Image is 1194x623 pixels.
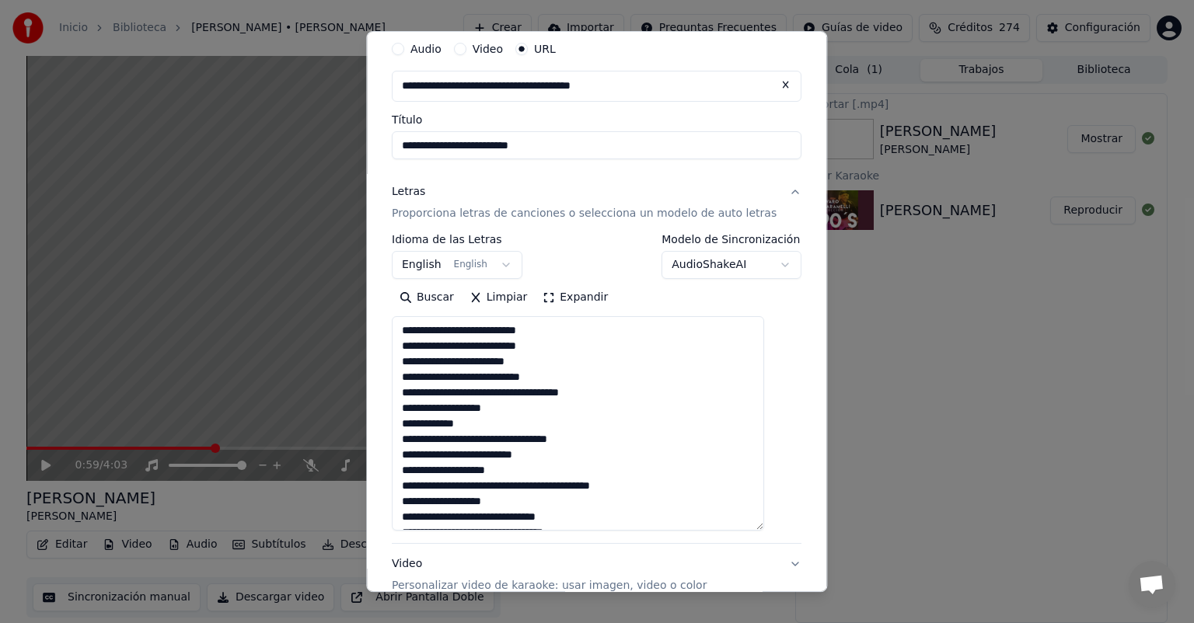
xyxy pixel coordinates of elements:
[392,578,707,593] p: Personalizar video de karaoke: usar imagen, video o color
[392,234,801,543] div: LetrasProporciona letras de canciones o selecciona un modelo de auto letras
[392,544,801,606] button: VideoPersonalizar video de karaoke: usar imagen, video o color
[473,44,503,54] label: Video
[392,184,425,200] div: Letras
[462,285,535,310] button: Limpiar
[410,44,442,54] label: Audio
[392,206,777,221] p: Proporciona letras de canciones o selecciona un modelo de auto letras
[392,556,707,593] div: Video
[392,114,801,125] label: Título
[392,172,801,234] button: LetrasProporciona letras de canciones o selecciona un modelo de auto letras
[534,44,556,54] label: URL
[392,234,522,245] label: Idioma de las Letras
[662,234,802,245] label: Modelo de Sincronización
[536,285,616,310] button: Expandir
[392,285,462,310] button: Buscar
